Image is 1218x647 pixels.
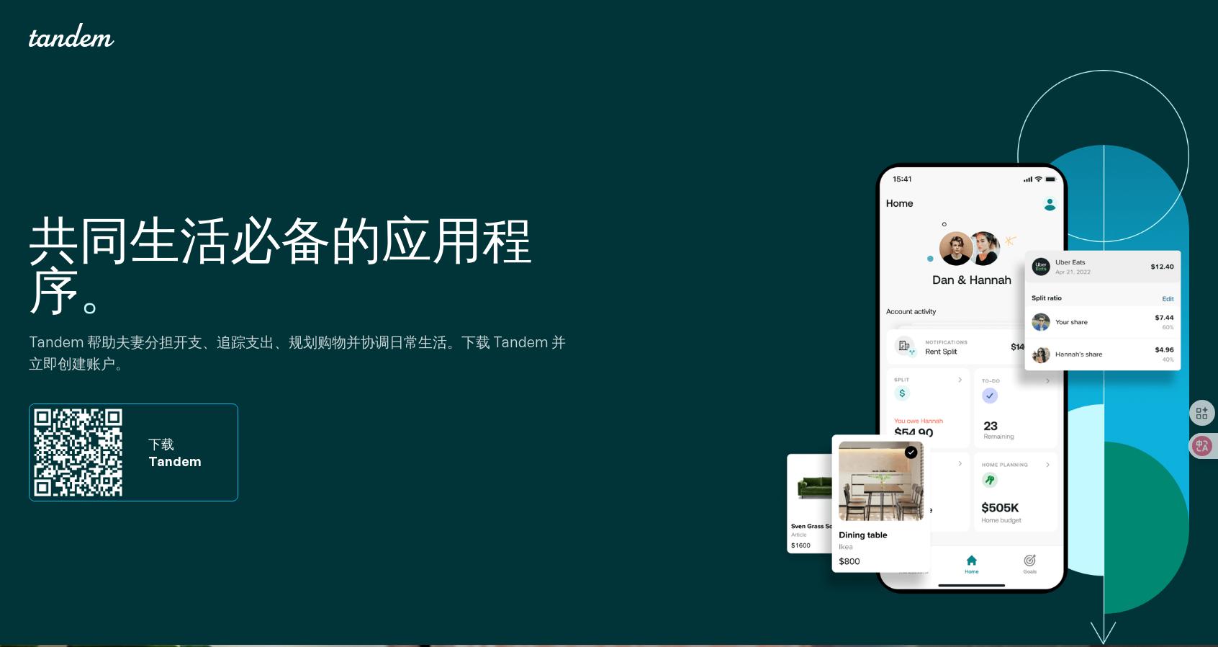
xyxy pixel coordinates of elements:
[29,23,114,47] a: 家
[148,436,174,452] font: 下载
[79,257,130,321] font: 。
[148,453,202,469] font: Tandem
[29,333,566,372] font: Tandem 帮助夫妻分担开支、追踪支出、规划购物并协调日常生活。下载 Tandem 并立即创建账户。
[29,207,533,321] font: 共同生活必备的应用程序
